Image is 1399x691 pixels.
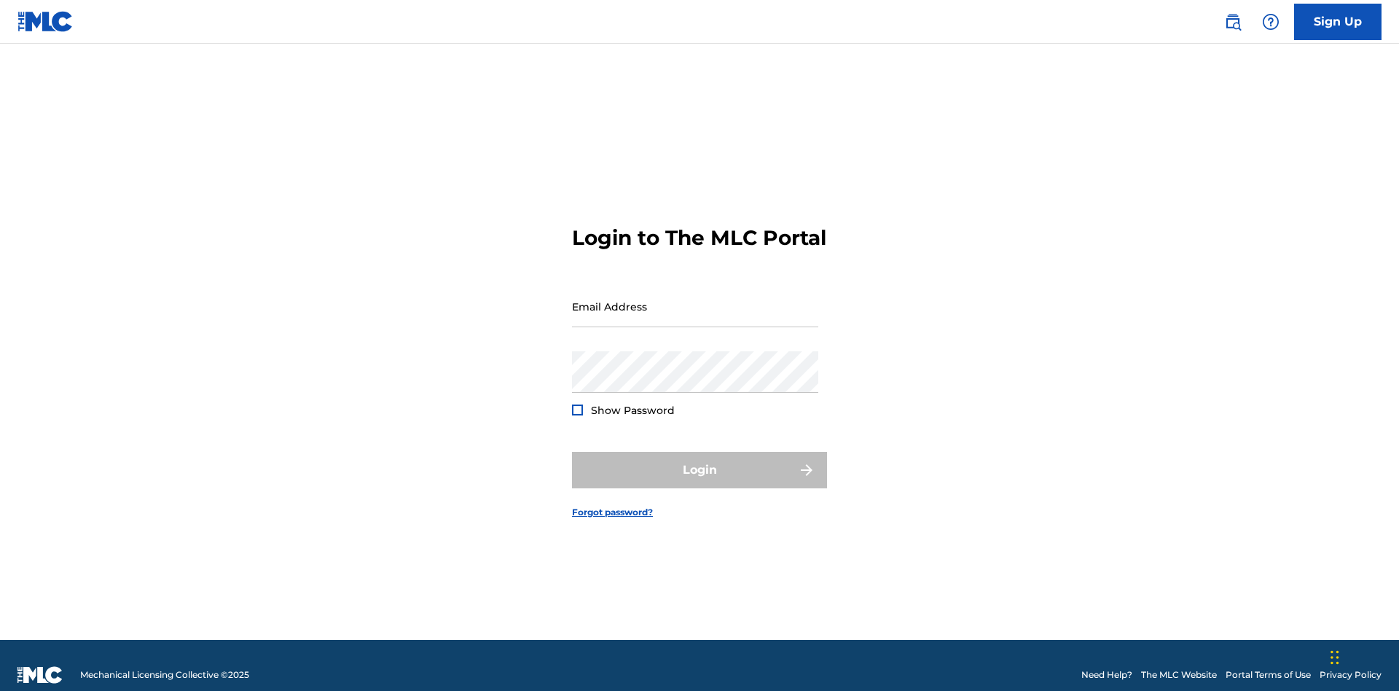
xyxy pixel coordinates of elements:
[572,506,653,519] a: Forgot password?
[572,225,826,251] h3: Login to The MLC Portal
[1226,668,1311,682] a: Portal Terms of Use
[1320,668,1382,682] a: Privacy Policy
[1141,668,1217,682] a: The MLC Website
[1326,621,1399,691] iframe: Chat Widget
[1224,13,1242,31] img: search
[591,404,675,417] span: Show Password
[17,11,74,32] img: MLC Logo
[1294,4,1382,40] a: Sign Up
[17,666,63,684] img: logo
[1256,7,1285,36] div: Help
[1081,668,1132,682] a: Need Help?
[1262,13,1280,31] img: help
[1331,636,1339,679] div: Drag
[1218,7,1247,36] a: Public Search
[80,668,249,682] span: Mechanical Licensing Collective © 2025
